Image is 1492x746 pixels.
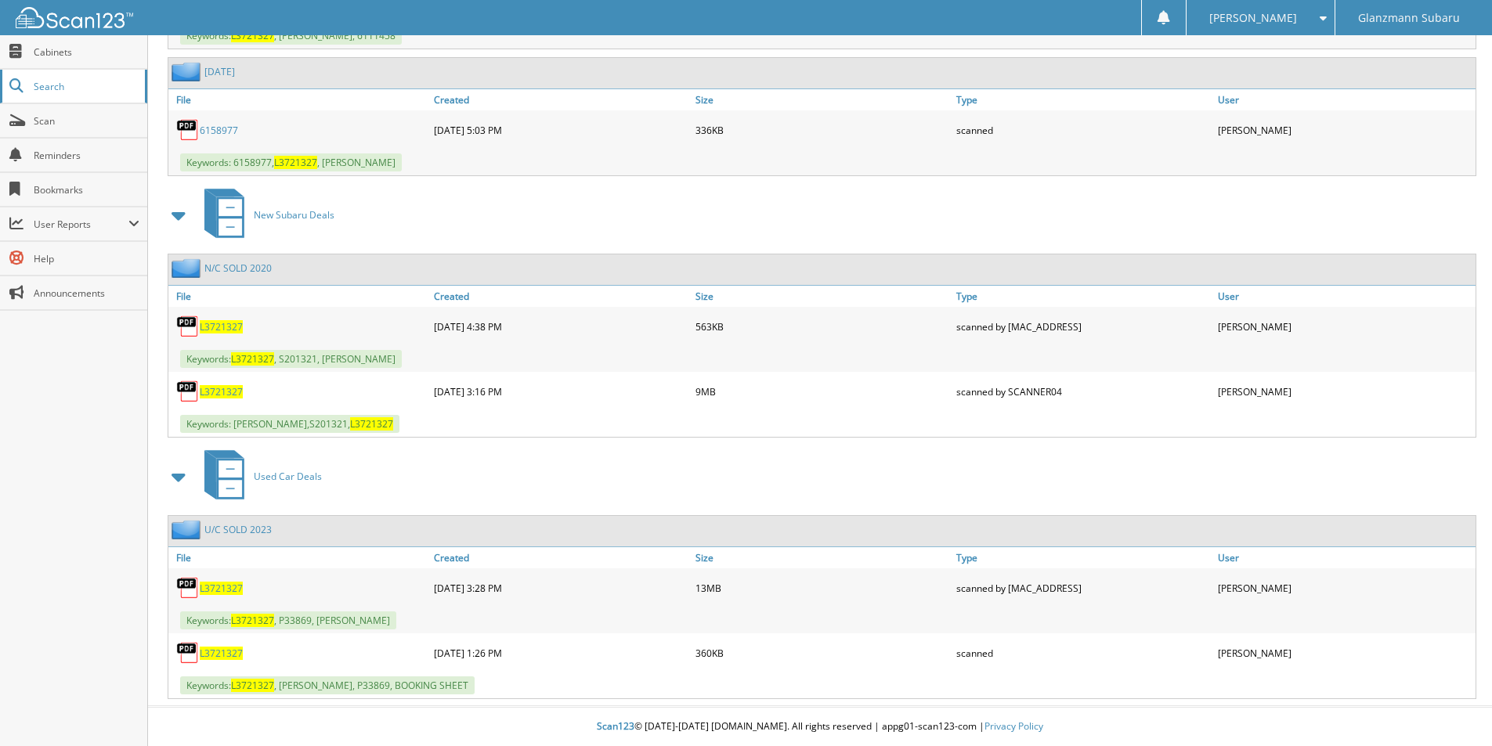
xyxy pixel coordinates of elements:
img: folder2.png [172,520,204,539]
a: L3721327 [200,320,243,333]
img: PDF.png [176,576,200,600]
div: © [DATE]-[DATE] [DOMAIN_NAME]. All rights reserved | appg01-scan123-com | [148,708,1492,746]
img: scan123-logo-white.svg [16,7,133,28]
div: scanned by [MAC_ADDRESS] [952,311,1214,342]
div: 563KB [692,311,953,342]
a: User [1214,547,1476,568]
div: [PERSON_NAME] [1214,311,1476,342]
a: L3721327 [200,385,243,398]
img: PDF.png [176,118,200,142]
div: [DATE] 4:38 PM [430,311,692,342]
a: N/C SOLD 2020 [204,261,272,275]
span: Used Car Deals [254,470,322,483]
span: Search [34,80,137,93]
span: Keywords: , [PERSON_NAME], P33869, BOOKING SHEET [180,676,475,694]
a: Size [692,547,953,568]
a: File [168,547,430,568]
div: [PERSON_NAME] [1214,572,1476,604]
div: scanned [952,637,1214,669]
div: 360KB [692,637,953,669]
div: [DATE] 1:26 PM [430,637,692,669]
span: L3721327 [350,417,393,431]
a: Size [692,286,953,307]
a: Type [952,286,1214,307]
span: L3721327 [274,156,317,169]
span: L3721327 [231,614,274,627]
span: Cabinets [34,45,139,59]
span: L3721327 [231,29,274,42]
a: Created [430,547,692,568]
div: [PERSON_NAME] [1214,114,1476,146]
span: Reminders [34,149,139,162]
div: scanned by SCANNER04 [952,376,1214,407]
a: Created [430,89,692,110]
span: L3721327 [231,679,274,692]
div: 336KB [692,114,953,146]
a: L3721327 [200,582,243,595]
a: User [1214,286,1476,307]
a: File [168,89,430,110]
a: Type [952,547,1214,568]
a: Created [430,286,692,307]
a: User [1214,89,1476,110]
div: 13MB [692,572,953,604]
div: [PERSON_NAME] [1214,376,1476,407]
a: Type [952,89,1214,110]
span: Help [34,252,139,265]
div: scanned by [MAC_ADDRESS] [952,572,1214,604]
span: [PERSON_NAME] [1209,13,1297,23]
span: Keywords: , S201321, [PERSON_NAME] [180,350,402,368]
span: Keywords: [PERSON_NAME],S201321, [180,415,399,433]
span: L3721327 [231,352,274,366]
img: folder2.png [172,258,204,278]
a: Size [692,89,953,110]
span: Scan [34,114,139,128]
span: Announcements [34,287,139,300]
a: Privacy Policy [984,719,1043,733]
a: New Subaru Deals [195,184,334,246]
a: [DATE] [204,65,235,78]
span: Keywords: , P33869, [PERSON_NAME] [180,611,396,629]
a: Used Car Deals [195,445,322,507]
div: [DATE] 3:28 PM [430,572,692,604]
img: PDF.png [176,641,200,665]
div: [DATE] 3:16 PM [430,376,692,407]
a: L3721327 [200,647,243,660]
img: PDF.png [176,315,200,338]
div: [PERSON_NAME] [1214,637,1476,669]
a: 6158977 [200,124,238,137]
iframe: Chat Widget [1414,671,1492,746]
img: folder2.png [172,62,204,81]
span: Scan123 [597,719,634,733]
span: Keywords: 6158977, , [PERSON_NAME] [180,153,402,171]
span: Bookmarks [34,183,139,196]
div: [DATE] 5:03 PM [430,114,692,146]
div: scanned [952,114,1214,146]
div: 9MB [692,376,953,407]
a: U/C SOLD 2023 [204,523,272,536]
span: User Reports [34,218,128,231]
span: Glanzmann Subaru [1358,13,1460,23]
a: File [168,286,430,307]
span: Keywords: , [PERSON_NAME], 6111458 [180,27,402,45]
span: New Subaru Deals [254,208,334,222]
img: PDF.png [176,380,200,403]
